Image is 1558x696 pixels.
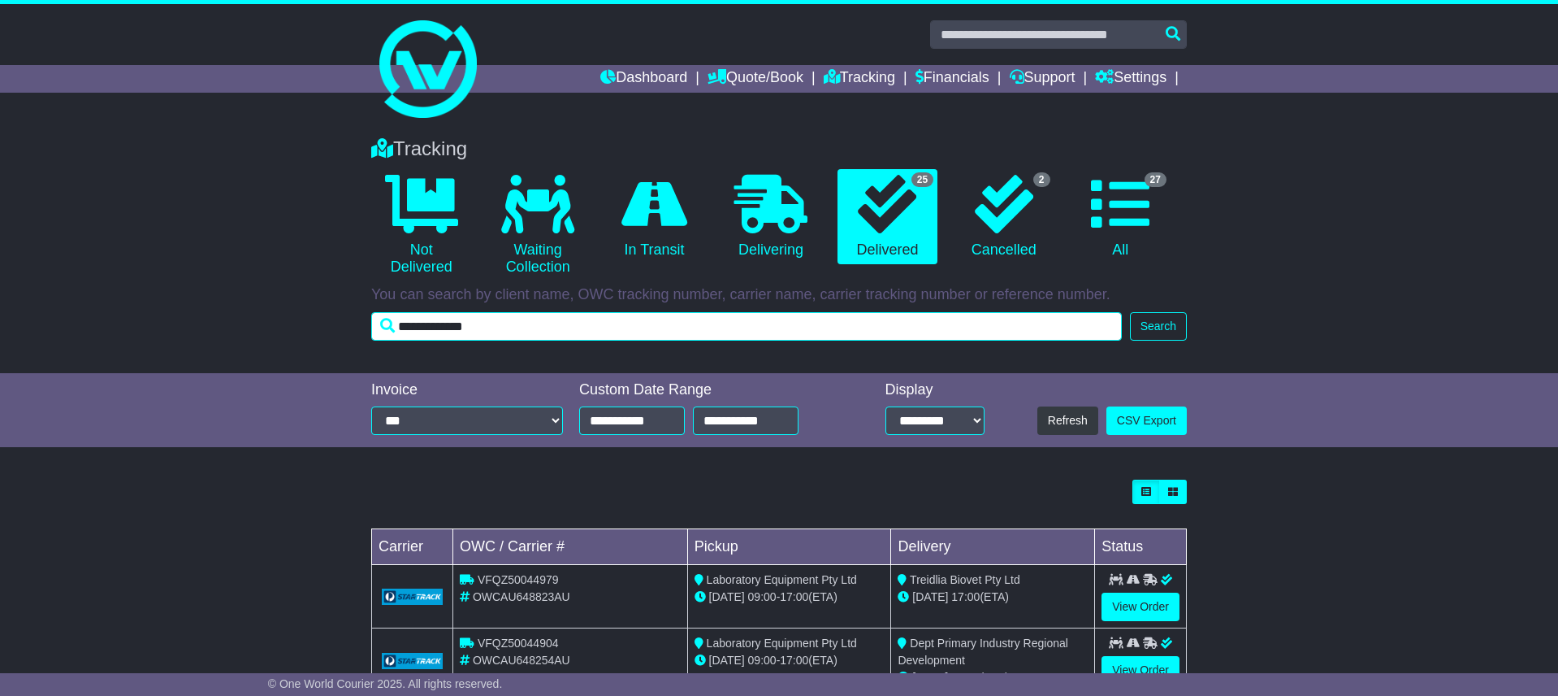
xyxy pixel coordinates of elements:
[1037,407,1098,435] button: Refresh
[709,590,745,603] span: [DATE]
[687,529,891,565] td: Pickup
[473,654,570,667] span: OWCAU648254AU
[709,654,745,667] span: [DATE]
[912,590,948,603] span: [DATE]
[891,529,1095,565] td: Delivery
[910,573,1020,586] span: Treidlia Biovet Pty Ltd
[911,172,933,187] span: 25
[721,169,820,265] a: Delivering
[371,381,563,399] div: Invoice
[780,590,808,603] span: 17:00
[1033,172,1050,187] span: 2
[898,669,1088,686] div: (ETA)
[1095,529,1187,565] td: Status
[371,286,1187,304] p: You can search by client name, OWC tracking number, carrier name, carrier tracking number or refe...
[1145,172,1166,187] span: 27
[1010,65,1075,93] a: Support
[453,529,688,565] td: OWC / Carrier #
[1101,593,1179,621] a: View Order
[915,65,989,93] a: Financials
[898,589,1088,606] div: (ETA)
[1106,407,1187,435] a: CSV Export
[885,381,985,399] div: Display
[912,671,948,684] span: [DATE]
[898,637,1067,667] span: Dept Primary Industry Regional Development
[1071,169,1171,265] a: 27 All
[478,573,559,586] span: VFQZ50044979
[707,573,857,586] span: Laboratory Equipment Pty Ltd
[824,65,895,93] a: Tracking
[748,590,777,603] span: 09:00
[372,529,453,565] td: Carrier
[371,169,471,282] a: Not Delivered
[382,653,443,669] img: GetCarrierServiceLogo
[579,381,840,399] div: Custom Date Range
[695,652,885,669] div: - (ETA)
[954,169,1054,265] a: 2 Cancelled
[604,169,704,265] a: In Transit
[268,677,503,690] span: © One World Courier 2025. All rights reserved.
[1130,312,1187,341] button: Search
[1101,656,1179,685] a: View Order
[478,637,559,650] span: VFQZ50044904
[748,654,777,667] span: 09:00
[707,637,857,650] span: Laboratory Equipment Pty Ltd
[1095,65,1166,93] a: Settings
[837,169,937,265] a: 25 Delivered
[382,589,443,605] img: GetCarrierServiceLogo
[600,65,687,93] a: Dashboard
[487,169,587,282] a: Waiting Collection
[695,589,885,606] div: - (ETA)
[473,590,570,603] span: OWCAU648823AU
[708,65,803,93] a: Quote/Book
[951,590,980,603] span: 17:00
[363,137,1195,161] div: Tracking
[951,671,980,684] span: 17:00
[780,654,808,667] span: 17:00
